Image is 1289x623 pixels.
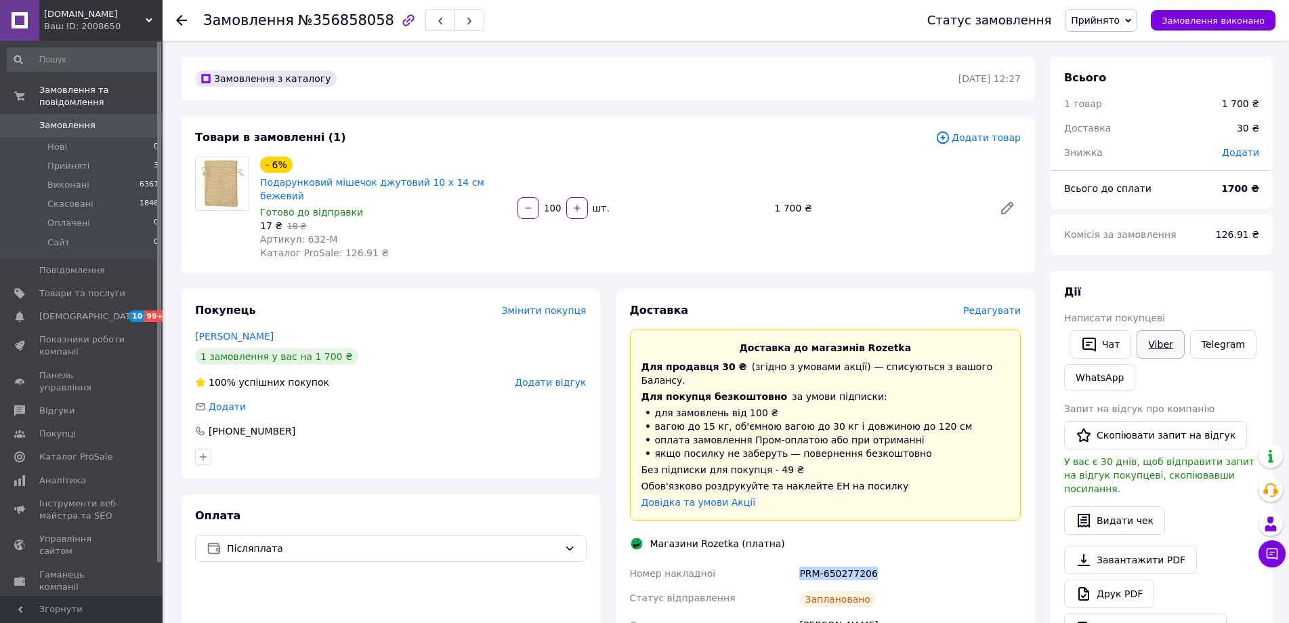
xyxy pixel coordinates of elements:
[641,420,1010,433] li: вагою до 15 кг, об'ємною вагою до 30 кг і довжиною до 120 см
[641,360,1010,387] div: (згідно з умовами акції) — списуються з вашого Балансу.
[195,509,240,522] span: Оплата
[47,237,70,249] span: Сайт
[1064,98,1102,109] span: 1 товар
[1071,15,1120,26] span: Прийнято
[129,310,144,322] span: 10
[1064,183,1151,194] span: Всього до сплати
[641,390,1010,403] div: за умови підписки:
[589,201,611,215] div: шт.
[47,198,93,210] span: Скасовані
[641,463,1010,477] div: Без підписки для покупця - 49 ₴
[1190,330,1256,359] a: Telegram
[1229,113,1267,143] div: 30 ₴
[641,391,788,402] span: Для покупця безкоштовно
[39,334,125,358] span: Показники роботи компанії
[47,141,67,153] span: Нові
[1064,506,1165,535] button: Видати чек
[195,376,329,389] div: успішних покупок
[39,475,86,487] span: Аналітика
[207,424,297,438] div: [PHONE_NUMBER]
[209,377,236,388] span: 100%
[935,130,1021,145] span: Додати товар
[7,47,160,72] input: Пошук
[287,222,306,231] span: 18 ₴
[260,157,293,173] div: - 6%
[1064,285,1081,298] span: Дії
[154,237,159,249] span: 0
[1064,580,1154,608] a: Друк PDF
[797,561,1023,586] div: PRM-650277206
[1064,364,1135,391] a: WhatsApp
[515,377,586,388] span: Додати відгук
[154,160,159,172] span: 3
[641,406,1010,420] li: для замовлень від 100 ₴
[39,498,125,522] span: Інструменти веб-майстра та SEO
[39,405,75,417] span: Відгуки
[144,310,167,322] span: 99+
[1064,421,1247,449] button: Скопіювати запит на відгук
[641,433,1010,447] li: оплата замовлення Пром-оплатою або при отриманні
[769,199,988,218] div: 1 700 ₴
[39,287,125,300] span: Товари та послуги
[39,533,125,557] span: Управління сайтом
[39,451,112,463] span: Каталог ProSale
[47,217,90,229] span: Оплачені
[647,537,788,550] div: Магазини Rozetka (платна)
[1137,330,1184,359] a: Viber
[260,177,484,201] a: Подарунковий мішечок джутовий 10 x 14 см бежевий
[39,119,96,132] span: Замовлення
[195,131,346,144] span: Товари в замовленні (1)
[1222,147,1259,158] span: Додати
[39,310,140,323] span: [DEMOGRAPHIC_DATA]
[209,401,246,412] span: Додати
[641,497,756,508] a: Довідка та умови Акції
[47,179,89,191] span: Виконані
[140,198,159,210] span: 1846
[502,305,587,316] span: Змінити покупця
[260,247,389,258] span: Каталог ProSale: 126.91 ₴
[39,84,163,108] span: Замовлення та повідомлення
[203,12,294,28] span: Замовлення
[1070,330,1131,359] button: Чат
[1151,10,1275,31] button: Замовлення виконано
[958,73,1021,84] time: [DATE] 12:27
[1064,403,1214,414] span: Запит на відгук про компанію
[154,217,159,229] span: 0
[39,428,76,440] span: Покупці
[260,207,363,218] span: Готово до відправки
[44,20,163,33] div: Ваш ID: 2008650
[1221,183,1259,194] b: 1700 ₴
[630,592,736,603] span: Статус відправлення
[195,348,358,365] div: 1 замовлення у вас на 1 700 ₴
[140,179,159,191] span: 6367
[630,568,716,579] span: Номер накладної
[195,331,274,342] a: [PERSON_NAME]
[739,342,911,353] span: Доставка до магазинів Rozetka
[1064,546,1197,574] a: Завантажити PDF
[154,141,159,153] span: 0
[39,569,125,593] span: Гаманець компанії
[196,157,249,210] img: Подарунковий мішечок джутовий 10 x 14 см бежевий
[227,541,559,556] span: Післяплата
[47,160,89,172] span: Прийняті
[1064,71,1106,84] span: Всього
[641,447,1010,460] li: якщо посилку не заберуть — повернення безкоштовно
[298,12,394,28] span: №356858058
[1064,123,1111,134] span: Доставка
[39,369,125,394] span: Панель управління
[195,304,256,317] span: Покупець
[39,264,105,277] span: Повідомлення
[963,305,1021,316] span: Редагувати
[641,361,747,372] span: Для продавця 30 ₴
[44,8,146,20] span: Timebomb.com.ua
[1064,229,1177,240] span: Комісія за замовлення
[1222,97,1259,110] div: 1 700 ₴
[260,234,337,245] span: Артикул: 632-M
[927,14,1052,27] div: Статус замовлення
[799,591,876,607] div: Заплановано
[176,14,187,27] div: Повернутися назад
[1216,229,1259,240] span: 126.91 ₴
[1162,16,1265,26] span: Замовлення виконано
[195,71,337,87] div: Замовлення з каталогу
[641,479,1010,493] div: Обов'язково роздрукуйте та наклейте ЕН на посилку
